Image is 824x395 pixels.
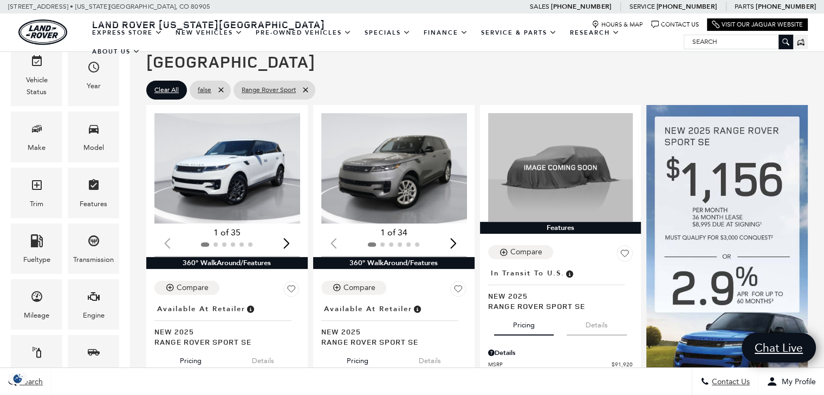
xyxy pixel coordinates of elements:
div: Compare [510,247,542,257]
div: Next slide [280,232,294,255]
div: Compare [343,283,375,293]
button: Compare Vehicle [154,281,219,295]
a: Visit Our Jaguar Website [712,21,803,29]
span: New 2025 [154,326,291,337]
a: Hours & Map [592,21,643,29]
span: $91,920 [612,360,633,368]
a: Research [563,23,626,42]
div: TransmissionTransmission [68,223,119,274]
a: About Us [86,42,147,61]
div: Fueltype [23,254,50,266]
div: ModelModel [68,111,119,162]
span: Color [30,343,43,365]
input: Search [684,35,793,48]
a: New Vehicles [169,23,249,42]
span: false [198,83,211,97]
div: VehicleVehicle Status [11,44,62,106]
a: Finance [417,23,475,42]
a: In Transit to U.S.New 2025Range Rover Sport SE [488,266,633,311]
button: details tab [400,347,460,371]
button: pricing tab [161,347,220,371]
span: My Profile [777,377,816,386]
span: Vehicle is in stock and ready for immediate delivery. Due to demand, availability is subject to c... [412,303,422,315]
span: Chat Live [749,340,808,355]
button: details tab [233,347,293,371]
a: Land Rover [US_STATE][GEOGRAPHIC_DATA] [86,18,332,31]
div: Compare [177,283,209,293]
span: Vehicle is in stock and ready for immediate delivery. Due to demand, availability is subject to c... [245,303,255,315]
a: [STREET_ADDRESS] • [US_STATE][GEOGRAPHIC_DATA], CO 80905 [8,3,210,10]
button: pricing tab [327,347,387,371]
nav: Main Navigation [86,23,684,61]
span: Mileage [30,287,43,310]
img: 2025 Land Rover Range Rover Sport SE 1 [321,113,469,223]
div: 1 / 2 [321,113,469,223]
img: 2025 Land Rover Range Rover Sport SE [488,113,633,222]
span: Trim [30,176,43,198]
a: Contact Us [651,21,699,29]
div: MileageMileage [11,279,62,330]
a: Service & Parts [475,23,563,42]
button: Open user profile menu [758,368,824,395]
a: Available at RetailerNew 2025Range Rover Sport SE [154,301,300,347]
span: Features [87,176,100,198]
div: FueltypeFueltype [11,223,62,274]
span: Year [87,58,100,80]
span: Vehicle has shipped from factory of origin. Estimated time of delivery to Retailer is on average ... [565,267,574,279]
span: Land Rover [US_STATE][GEOGRAPHIC_DATA] [92,18,325,31]
div: Features [480,222,641,234]
div: 360° WalkAround/Features [146,257,308,269]
a: EXPRESS STORE [86,23,169,42]
button: Save Vehicle [283,281,300,301]
button: pricing tab [494,311,554,335]
span: In Transit to U.S. [491,267,565,279]
span: Sales [530,3,549,10]
span: Model [87,120,100,142]
div: Trim [30,198,43,210]
img: Land Rover [18,19,67,45]
span: New 2025 [488,291,625,301]
a: [PHONE_NUMBER] [657,2,717,11]
a: land-rover [18,19,67,45]
span: New 2025 [321,326,458,337]
span: Service [629,3,654,10]
a: Chat Live [742,333,816,363]
span: Transmission [87,232,100,254]
div: Vehicle Status [19,74,54,98]
div: Bodystyle [78,365,109,377]
div: BodystyleBodystyle [68,335,119,385]
section: Click to Open Cookie Consent Modal [5,373,30,384]
a: Specials [358,23,417,42]
div: Features [80,198,107,210]
span: Range Rover Sport SE [154,337,291,347]
div: TrimTrim [11,168,62,218]
button: Compare Vehicle [488,245,553,259]
div: Engine [83,310,105,321]
button: Save Vehicle [617,245,633,266]
button: Save Vehicle [450,281,466,301]
div: FeaturesFeatures [68,168,119,218]
span: Available at Retailer [324,303,412,315]
a: [PHONE_NUMBER] [756,2,816,11]
span: Make [30,120,43,142]
div: YearYear [68,44,119,106]
a: Available at RetailerNew 2025Range Rover Sport SE [321,301,466,347]
div: Next slide [446,232,461,255]
a: MSRP $91,920 [488,360,633,368]
div: 1 of 34 [321,227,466,239]
div: ColorColor [11,335,62,385]
img: 2025 Land Rover Range Rover Sport SE 1 [154,113,302,223]
button: details tab [567,311,627,335]
div: Model [83,142,104,154]
div: 360° WalkAround/Features [313,257,475,269]
span: Vehicle [30,52,43,74]
span: Range Rover Sport [242,83,296,97]
div: Make [28,142,46,154]
div: 1 of 35 [154,227,300,239]
div: Mileage [24,310,49,321]
div: EngineEngine [68,279,119,330]
div: Transmission [73,254,114,266]
span: Bodystyle [87,343,100,365]
div: Color [28,365,46,377]
div: MakeMake [11,111,62,162]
